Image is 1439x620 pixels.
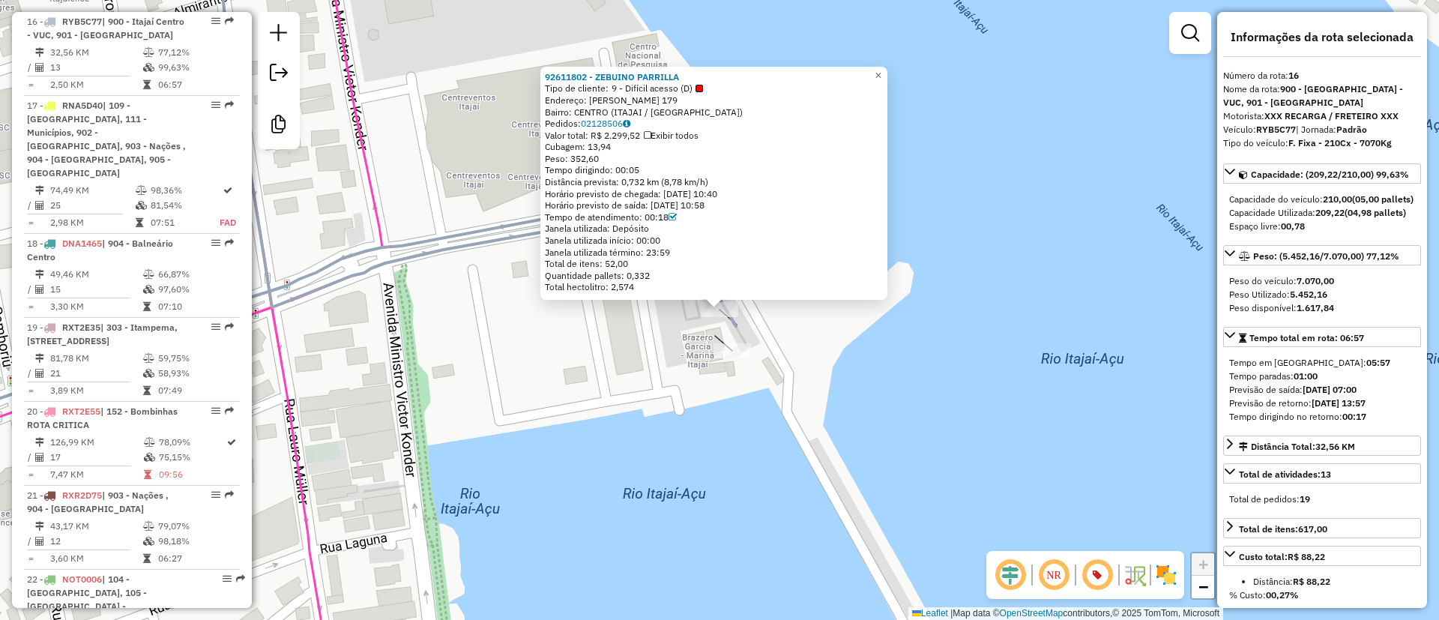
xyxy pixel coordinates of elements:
[211,100,220,109] em: Opções
[1223,327,1421,347] a: Tempo total em rota: 06:57
[136,201,147,210] i: % de utilização da cubagem
[27,490,169,514] span: 21 -
[49,534,142,549] td: 12
[35,354,44,363] i: Distância Total
[62,490,102,501] span: RXR2D75
[612,82,703,94] span: 9 - Difícil acesso (D)
[545,71,679,82] a: 92611802 - ZEBUINO PARRILLA
[1192,576,1214,598] a: Zoom out
[157,534,233,549] td: 98,18%
[157,383,233,398] td: 07:49
[545,199,883,211] div: Horário previsto de saída: [DATE] 10:58
[545,106,883,118] div: Bairro: CENTRO (ITAJAI / [GEOGRAPHIC_DATA])
[27,100,186,178] span: | 109 - [GEOGRAPHIC_DATA], 111 - Municípios, 902 - [GEOGRAPHIC_DATA], 903 - Nações , 904 - [GEOGR...
[225,100,234,109] em: Rota exportada
[35,63,44,72] i: Total de Atividades
[62,322,100,333] span: RXT2E35
[1223,30,1421,44] h4: Informações da rota selecionada
[1251,169,1409,180] span: Capacidade: (209,22/210,00) 99,63%
[1229,220,1415,233] div: Espaço livre:
[143,369,154,378] i: % de utilização da cubagem
[545,164,883,176] div: Tempo dirigindo: 00:05
[1352,193,1414,205] strong: (05,00 pallets)
[225,238,234,247] em: Rota exportada
[1223,123,1421,136] div: Veículo:
[1198,577,1208,596] span: −
[150,198,220,213] td: 81,54%
[1223,546,1421,566] a: Custo total:R$ 88,22
[227,438,236,447] i: Rota otimizada
[211,406,220,415] em: Opções
[35,453,44,462] i: Total de Atividades
[1123,563,1147,587] img: Fluxo de ruas
[27,490,169,514] span: | 903 - Nações , 904 - [GEOGRAPHIC_DATA]
[545,153,599,164] span: Peso: 352,60
[1223,163,1421,184] a: Capacidade: (209,22/210,00) 99,63%
[1223,82,1421,109] div: Nome da rota:
[225,406,234,415] em: Rota exportada
[1266,589,1299,601] strong: 00,27%
[62,238,102,249] span: DNA1465
[1198,555,1208,574] span: +
[143,386,151,395] i: Tempo total em rota
[1154,563,1178,587] img: Exibir/Ocultar setores
[1321,469,1331,480] strong: 13
[1229,589,1415,602] div: % Custo:
[264,109,294,143] a: Criar modelo
[1223,487,1421,512] div: Total de atividades:13
[49,267,142,282] td: 49,46 KM
[144,470,151,479] i: Tempo total em rota
[1223,245,1421,265] a: Peso: (5.452,16/7.070,00) 77,12%
[1315,441,1355,452] span: 32,56 KM
[143,302,151,311] i: Tempo total em rota
[1229,288,1415,301] div: Peso Utilizado:
[1223,83,1403,108] strong: 900 - [GEOGRAPHIC_DATA] - VUC, 901 - [GEOGRAPHIC_DATA]
[157,282,233,297] td: 97,60%
[1229,206,1415,220] div: Capacidade Utilizada:
[1239,550,1325,564] div: Custo total:
[157,351,233,366] td: 59,75%
[35,270,44,279] i: Distância Total
[545,141,611,152] span: Cubagem: 13,94
[545,270,883,282] div: Quantidade pallets: 0,332
[992,557,1028,593] span: Ocultar deslocamento
[1223,109,1421,123] div: Motorista:
[1300,493,1310,505] strong: 19
[545,118,883,130] div: Pedidos:
[1229,493,1415,506] div: Total de pedidos:
[223,574,232,583] em: Opções
[1296,124,1367,135] span: | Jornada:
[1239,440,1355,454] div: Distância Total:
[545,258,883,270] div: Total de itens: 52,00
[623,119,630,128] i: Observações
[1192,553,1214,576] a: Zoom in
[143,80,151,89] i: Tempo total em rota
[1229,410,1415,424] div: Tempo dirigindo no retorno:
[49,519,142,534] td: 43,17 KM
[1315,207,1345,218] strong: 209,22
[1229,356,1415,370] div: Tempo em [GEOGRAPHIC_DATA]:
[49,299,142,314] td: 3,30 KM
[27,406,178,430] span: | 152 - Bombinhas ROTA CRITICA
[27,198,34,213] td: /
[1223,518,1421,538] a: Total de itens:617,00
[27,322,178,346] span: | 303 - Itampema, [STREET_ADDRESS]
[1223,569,1421,608] div: Custo total:R$ 88,22
[1298,523,1327,535] strong: 617,00
[950,608,953,619] span: |
[264,18,294,52] a: Nova sessão e pesquisa
[545,130,883,142] div: Valor total: R$ 2.299,52
[1229,275,1334,286] span: Peso do veículo:
[27,215,34,230] td: =
[219,215,237,230] td: FAD
[1253,575,1415,589] li: Distância:
[211,238,220,247] em: Opções
[49,282,142,297] td: 15
[223,186,232,195] i: Rota otimizada
[545,223,883,235] div: Janela utilizada: Depósito
[1366,357,1390,368] strong: 05:57
[150,215,220,230] td: 07:51
[157,60,233,75] td: 99,63%
[27,534,34,549] td: /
